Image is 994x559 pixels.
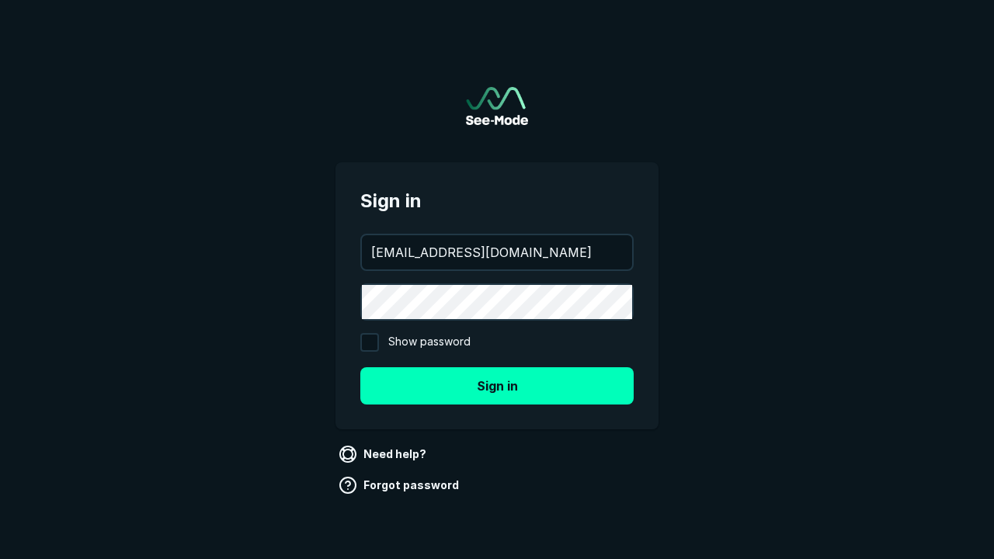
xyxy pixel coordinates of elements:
[360,187,634,215] span: Sign in
[466,87,528,125] img: See-Mode Logo
[388,333,471,352] span: Show password
[335,442,433,467] a: Need help?
[335,473,465,498] a: Forgot password
[360,367,634,404] button: Sign in
[362,235,632,269] input: your@email.com
[466,87,528,125] a: Go to sign in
